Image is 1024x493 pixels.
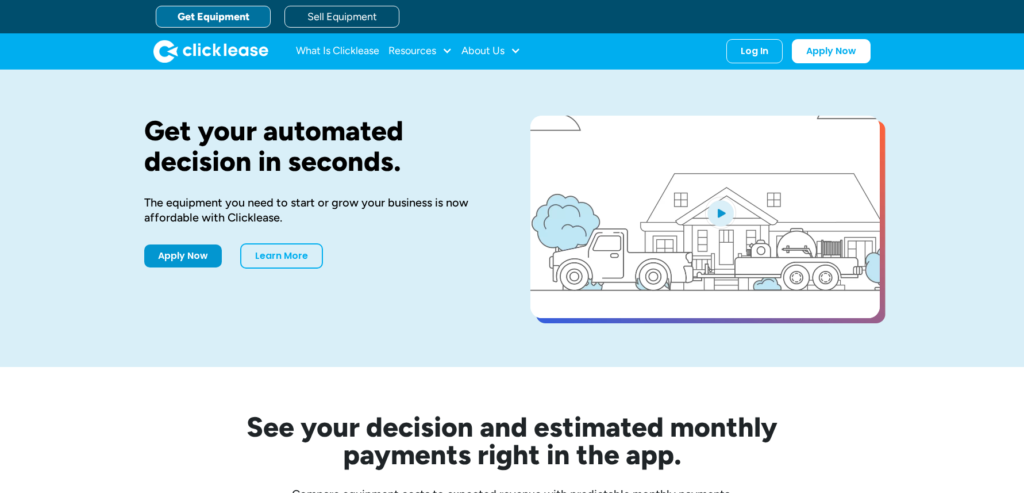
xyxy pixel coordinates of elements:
a: What Is Clicklease [296,40,379,63]
a: Get Equipment [156,6,271,28]
h1: Get your automated decision in seconds. [144,116,494,177]
a: Sell Equipment [284,6,399,28]
a: Apply Now [144,244,222,267]
a: home [153,40,268,63]
div: Log In [741,45,768,57]
a: Apply Now [792,39,871,63]
div: The equipment you need to start or grow your business is now affordable with Clicklease. [144,195,494,225]
a: open lightbox [530,116,880,318]
a: Learn More [240,243,323,269]
div: Resources [388,40,452,63]
div: About Us [461,40,521,63]
img: Blue play button logo on a light blue circular background [705,197,736,229]
h2: See your decision and estimated monthly payments right in the app. [190,413,834,468]
img: Clicklease logo [153,40,268,63]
